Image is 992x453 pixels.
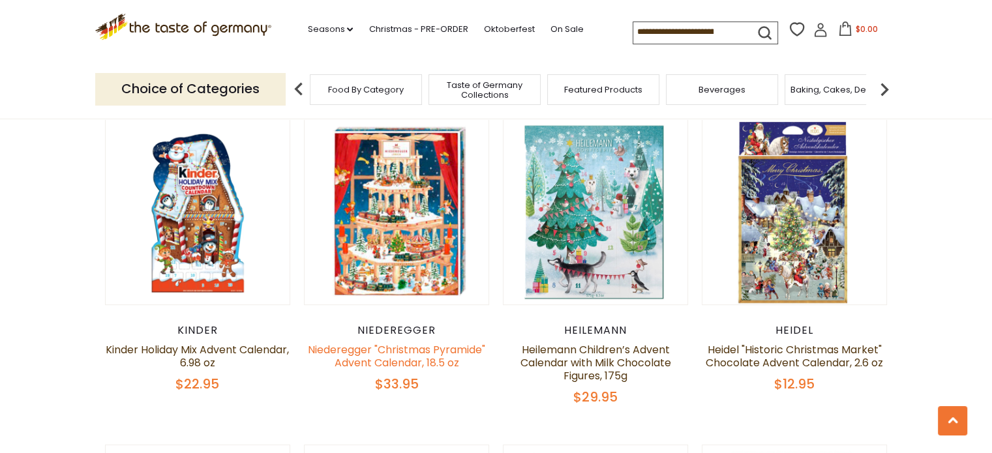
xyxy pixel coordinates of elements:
[699,85,745,95] a: Beverages
[374,375,418,393] span: $33.95
[286,76,312,102] img: previous arrow
[564,85,642,95] a: Featured Products
[702,324,888,337] div: Heidel
[504,120,688,304] img: Heilemann Children’s Advent Calendar with Milk Chocolate Figures, 175g
[871,76,897,102] img: next arrow
[520,342,671,383] a: Heilemann Children’s Advent Calendar with Milk Chocolate Figures, 175g
[106,342,289,370] a: Kinder Holiday Mix Advent Calendar, 6.98 oz
[573,388,618,406] span: $29.95
[503,324,689,337] div: Heilemann
[855,23,877,35] span: $0.00
[432,80,537,100] a: Taste of Germany Collections
[702,120,887,304] img: Heidel "Historic Christmas Market" Chocolate Advent Calendar, 2.6 oz
[106,120,290,304] img: Kinder Holiday Mix Advent Calendar, 6.98 oz
[95,73,286,105] p: Choice of Categories
[308,342,485,370] a: Niederegger "Christmas Pyramide" Advent Calendar, 18.5 oz
[483,22,534,37] a: Oktoberfest
[830,22,886,41] button: $0.00
[368,22,468,37] a: Christmas - PRE-ORDER
[706,342,883,370] a: Heidel "Historic Christmas Market" Chocolate Advent Calendar, 2.6 oz
[175,375,219,393] span: $22.95
[304,324,490,337] div: Niederegger
[105,324,291,337] div: Kinder
[307,22,353,37] a: Seasons
[774,375,815,393] span: $12.95
[550,22,583,37] a: On Sale
[328,85,404,95] a: Food By Category
[790,85,892,95] a: Baking, Cakes, Desserts
[305,120,489,304] img: Niederegger "Christmas Pyramide" Advent Calendar, 18.5 oz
